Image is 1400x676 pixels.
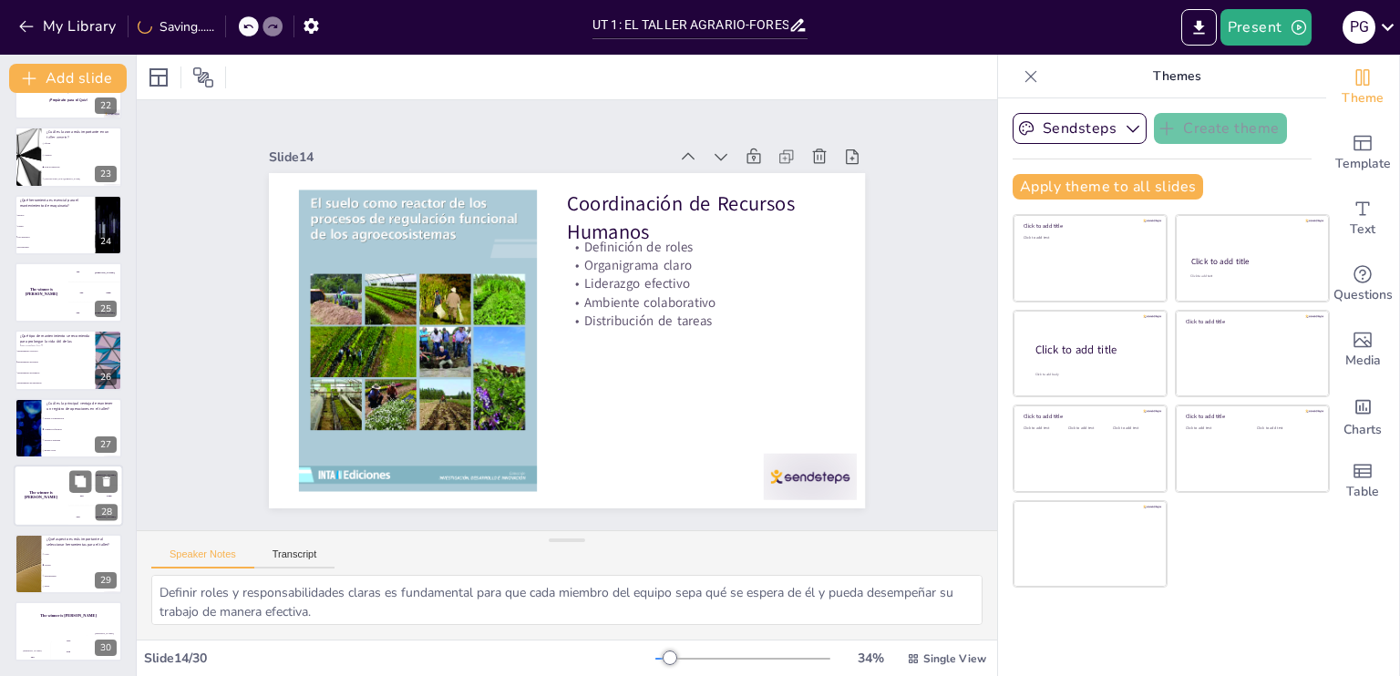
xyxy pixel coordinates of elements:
div: 30 [15,601,122,661]
div: 25 [95,301,117,317]
div: Click to add title [1035,342,1152,357]
span: Mantenimiento de emergencia [17,382,94,384]
div: Add charts and graphs [1326,383,1399,448]
div: [PERSON_NAME] [87,632,122,635]
span: Marca [45,585,121,587]
button: p g [1343,9,1375,46]
div: 23 [95,166,117,182]
div: Slide 14 [233,123,541,403]
div: Click to add text [1024,236,1154,241]
span: Theme [1342,88,1384,108]
div: 26 [15,330,122,390]
span: Facilita la comunicación [45,417,121,419]
span: Charts [1343,420,1382,440]
div: Click to add text [1113,426,1154,431]
p: Coordinación de Recursos Humanos [483,43,720,263]
p: ¿Cuál es la principal ventaja de mantener un registro de operaciones en el taller? [46,401,117,411]
div: 200 [68,282,122,302]
div: 200 [68,486,123,506]
button: Create theme [1154,113,1287,144]
div: Get real-time input from your audience [1326,251,1399,317]
div: 300 [68,303,122,323]
span: Mantenimiento preventivo [17,360,94,362]
div: 300 [68,507,123,527]
button: Sendsteps [1013,113,1147,144]
button: Present [1220,9,1312,46]
p: Definición de roles [515,77,726,271]
div: Jaap [51,639,87,641]
p: Ambiente colaborativo [552,119,764,312]
div: 24 [95,233,117,250]
div: Saving...... [138,18,214,36]
div: 30 [95,640,117,656]
div: Click to add text [1186,426,1243,431]
div: 23 [15,127,122,187]
div: Click to add title [1024,413,1154,420]
div: Change the overall theme [1326,55,1399,120]
div: Layout [144,63,173,92]
button: Delete Slide [96,471,118,493]
p: Themes [1045,55,1308,98]
textarea: Definir roles y responsabilidades claras es fundamental para que cada miembro del equipo sepa qué... [151,575,983,625]
input: Insert title [592,12,788,38]
span: Text [1350,220,1375,240]
div: 29 [95,572,117,589]
p: ¿Cuál es la zona más importante en un taller agrario? [46,130,117,140]
span: Reduce costos [45,449,121,451]
div: [PERSON_NAME] [15,649,50,651]
div: 26 [95,369,117,385]
button: Transcript [254,548,335,568]
button: Speaker Notes [151,548,254,568]
span: Mantenimiento correctivo [17,350,94,352]
span: Single View [923,651,986,666]
div: Click to add title [1186,413,1316,420]
div: Jaap [107,495,111,497]
span: Media [1345,351,1381,371]
span: Taladro [17,225,94,227]
div: 100 [15,651,50,661]
button: My Library [14,12,124,41]
span: Aumenta la eficiencia [45,428,121,430]
div: 27 [95,436,117,453]
div: 25 [15,262,122,323]
div: Jaap [106,292,110,294]
div: 28 [14,465,123,527]
div: Add images, graphics, shapes or video [1326,317,1399,383]
div: Click to add text [1024,426,1065,431]
p: Liderazgo efectivo [540,106,751,299]
p: ¿Qué herramienta es esencial para el mantenimiento de maquinaria? [20,198,90,208]
h4: The winner is [PERSON_NAME] [15,614,122,619]
div: 200 [51,641,87,661]
span: Martillo [17,214,94,216]
div: Click to add title [1186,318,1316,325]
span: Destornillador [17,246,94,248]
div: 100 [68,262,122,282]
p: Distribución de tareas [564,133,776,326]
div: 22 [95,97,117,114]
h4: The winner is [PERSON_NAME] [14,491,68,500]
div: Add text boxes [1326,186,1399,251]
div: 27 [15,398,122,458]
div: Add a table [1326,448,1399,514]
div: Slide 14 / 30 [144,650,655,667]
span: Almacén [45,155,121,157]
span: [GEOGRAPHIC_DATA][PERSON_NAME] [45,178,121,179]
h4: The winner is [PERSON_NAME] [15,288,68,297]
span: Template [1335,154,1391,174]
span: Mantenimiento programado [17,371,94,373]
span: Disponibilidad [45,574,121,576]
p: ¿Qué tipo de mantenimiento se recomienda para prolongar la vida útil de las herramientas? [20,333,90,349]
div: 34 % [849,650,892,667]
div: Click to add title [1024,222,1154,230]
div: p g [1343,11,1375,44]
div: Click to add body [1035,372,1150,376]
span: Table [1346,482,1379,502]
div: 29 [15,534,122,594]
div: Click to add text [1257,426,1314,431]
p: ¿Qué aspecto es más importante al seleccionar herramientas para el taller? [46,537,117,547]
span: Questions [1333,285,1393,305]
div: Click to add text [1068,426,1109,431]
span: Mejora la seguridad [45,439,121,441]
div: 100 [68,465,123,485]
div: Click to add text [1190,274,1312,279]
